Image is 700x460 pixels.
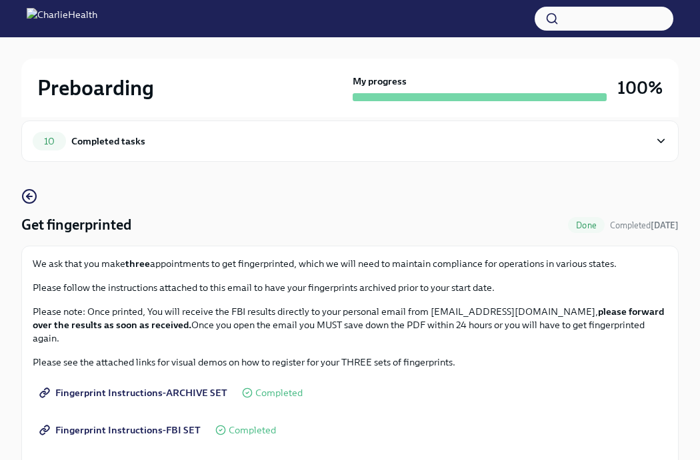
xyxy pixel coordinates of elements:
[255,388,303,398] span: Completed
[42,423,201,437] span: Fingerprint Instructions-FBI SET
[33,305,667,345] p: Please note: Once printed, You will receive the FBI results directly to your personal email from ...
[33,281,667,294] p: Please follow the instructions attached to this email to have your fingerprints archived prior to...
[568,220,605,230] span: Done
[27,8,97,29] img: CharlieHealth
[651,220,679,230] strong: [DATE]
[353,75,407,88] strong: My progress
[33,257,667,270] p: We ask that you make appointments to get fingerprinted, which we will need to maintain compliance...
[617,76,663,100] h3: 100%
[33,417,210,443] a: Fingerprint Instructions-FBI SET
[37,75,154,101] h2: Preboarding
[21,215,131,235] h4: Get fingerprinted
[71,134,145,148] div: Completed tasks
[33,355,667,369] p: Please see the attached links for visual demos on how to register for your THREE sets of fingerpr...
[610,219,679,232] span: September 30th, 2025 17:15
[36,136,63,146] span: 10
[42,386,227,399] span: Fingerprint Instructions-ARCHIVE SET
[125,258,150,270] strong: three
[610,220,679,230] span: Completed
[229,425,276,435] span: Completed
[33,379,237,406] a: Fingerprint Instructions-ARCHIVE SET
